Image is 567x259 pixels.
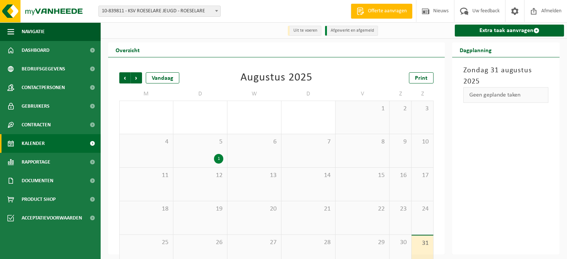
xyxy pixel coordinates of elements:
[119,87,173,101] td: M
[415,239,429,247] span: 31
[463,65,548,87] h3: Zondag 31 augustus 2025
[146,72,179,83] div: Vandaag
[393,171,407,180] span: 16
[123,171,169,180] span: 11
[231,171,277,180] span: 13
[22,171,53,190] span: Documenten
[177,205,223,213] span: 19
[22,153,50,171] span: Rapportage
[231,205,277,213] span: 20
[22,60,65,78] span: Bedrijfsgegevens
[393,205,407,213] span: 23
[177,171,223,180] span: 12
[415,171,429,180] span: 17
[231,239,277,247] span: 27
[108,42,147,57] h2: Overzicht
[22,97,50,116] span: Gebruikers
[415,105,429,113] span: 3
[415,138,429,146] span: 10
[99,6,220,16] span: 10-839811 - KSV ROESELARE JEUGD - ROESELARE
[409,72,434,83] a: Print
[393,138,407,146] span: 9
[131,72,142,83] span: Volgende
[123,205,169,213] span: 18
[366,7,409,15] span: Offerte aanvragen
[463,87,548,103] div: Geen geplande taken
[412,87,434,101] td: Z
[231,138,277,146] span: 6
[240,72,312,83] div: Augustus 2025
[22,209,82,227] span: Acceptatievoorwaarden
[452,42,499,57] h2: Dagplanning
[393,105,407,113] span: 2
[119,72,130,83] span: Vorige
[285,138,331,146] span: 7
[285,205,331,213] span: 21
[455,25,564,37] a: Extra taak aanvragen
[393,239,407,247] span: 30
[339,239,385,247] span: 29
[281,87,336,101] td: D
[177,239,223,247] span: 26
[339,205,385,213] span: 22
[177,138,223,146] span: 5
[339,105,385,113] span: 1
[415,75,428,81] span: Print
[22,116,51,134] span: Contracten
[390,87,412,101] td: Z
[288,26,321,36] li: Uit te voeren
[415,205,429,213] span: 24
[325,26,378,36] li: Afgewerkt en afgemeld
[22,190,56,209] span: Product Shop
[336,87,390,101] td: V
[339,171,385,180] span: 15
[22,41,50,60] span: Dashboard
[22,22,45,41] span: Navigatie
[123,138,169,146] span: 4
[98,6,221,17] span: 10-839811 - KSV ROESELARE JEUGD - ROESELARE
[123,239,169,247] span: 25
[285,171,331,180] span: 14
[22,78,65,97] span: Contactpersonen
[22,134,45,153] span: Kalender
[173,87,227,101] td: D
[351,4,412,19] a: Offerte aanvragen
[214,154,223,164] div: 1
[339,138,385,146] span: 8
[227,87,281,101] td: W
[285,239,331,247] span: 28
